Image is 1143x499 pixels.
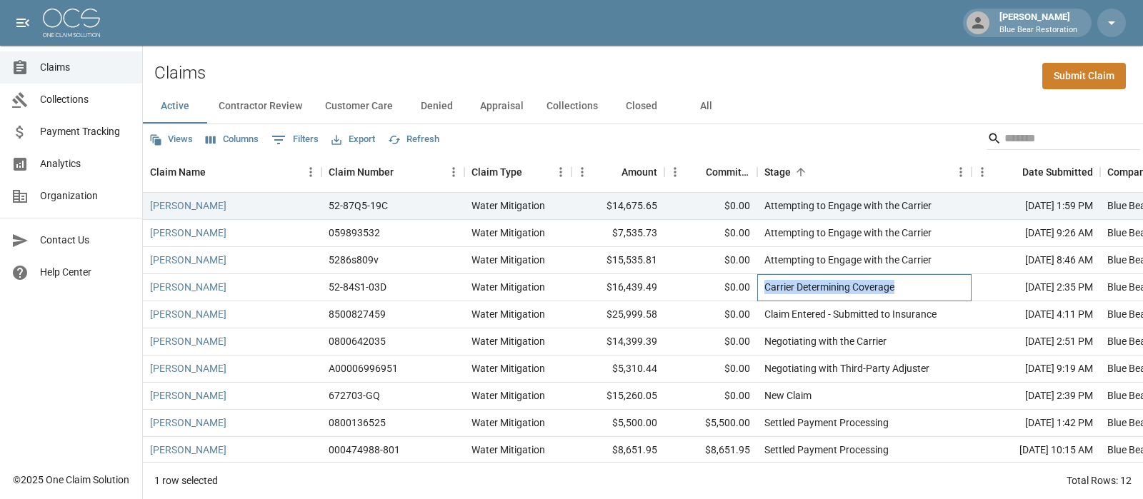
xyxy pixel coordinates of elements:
[622,152,657,192] div: Amount
[764,307,937,321] div: Claim Entered - Submitted to Insurance
[202,128,262,151] button: Select columns
[1042,63,1126,89] a: Submit Claim
[664,328,757,356] div: $0.00
[40,124,131,139] span: Payment Tracking
[329,226,380,240] div: 059893532
[40,233,131,248] span: Contact Us
[471,152,522,192] div: Claim Type
[443,161,464,183] button: Menu
[609,89,674,124] button: Closed
[471,388,545,403] div: Water Mitigation
[764,253,932,267] div: Attempting to Engage with the Carrier
[535,89,609,124] button: Collections
[972,383,1100,410] div: [DATE] 2:39 PM
[571,383,664,410] div: $15,260.05
[471,253,545,267] div: Water Mitigation
[764,361,929,375] div: Negotiating with Third-Party Adjuster
[757,152,972,192] div: Stage
[664,437,757,464] div: $8,651.95
[972,301,1100,328] div: [DATE] 4:11 PM
[950,161,972,183] button: Menu
[550,161,571,183] button: Menu
[150,152,206,192] div: Claim Name
[664,383,757,410] div: $0.00
[207,89,314,124] button: Contractor Review
[972,410,1100,437] div: [DATE] 1:42 PM
[321,152,464,192] div: Claim Number
[206,162,226,182] button: Sort
[602,162,622,182] button: Sort
[40,188,131,203] span: Organization
[764,152,791,192] div: Stage
[43,9,100,37] img: ocs-logo-white-transparent.png
[664,161,686,183] button: Menu
[664,152,757,192] div: Committed Amount
[571,274,664,301] div: $16,439.49
[464,152,571,192] div: Claim Type
[13,473,129,487] div: © 2025 One Claim Solution
[664,247,757,274] div: $0.00
[764,388,812,403] div: New Claim
[314,89,404,124] button: Customer Care
[972,220,1100,247] div: [DATE] 9:26 AM
[329,334,386,348] div: 0800642035
[143,152,321,192] div: Claim Name
[150,388,226,403] a: [PERSON_NAME]
[987,127,1140,153] div: Search
[999,24,1077,36] p: Blue Bear Restoration
[150,443,226,457] a: [PERSON_NAME]
[471,361,545,375] div: Water Mitigation
[40,60,131,75] span: Claims
[972,437,1100,464] div: [DATE] 10:15 AM
[686,162,706,182] button: Sort
[150,334,226,348] a: [PERSON_NAME]
[972,356,1100,383] div: [DATE] 9:19 AM
[972,274,1100,301] div: [DATE] 2:35 PM
[471,334,545,348] div: Water Mitigation
[329,415,386,430] div: 0800136525
[143,89,207,124] button: Active
[329,198,388,213] div: 52-87Q5-19C
[571,161,593,183] button: Menu
[471,307,545,321] div: Water Mitigation
[571,328,664,356] div: $14,399.39
[40,156,131,171] span: Analytics
[571,247,664,274] div: $15,535.81
[972,328,1100,356] div: [DATE] 2:51 PM
[154,473,218,488] div: 1 row selected
[571,193,664,220] div: $14,675.65
[972,161,993,183] button: Menu
[1067,473,1132,488] div: Total Rows: 12
[150,307,226,321] a: [PERSON_NAME]
[471,415,545,430] div: Water Mitigation
[471,226,545,240] div: Water Mitigation
[329,152,394,192] div: Claim Number
[9,9,37,37] button: open drawer
[764,226,932,240] div: Attempting to Engage with the Carrier
[471,443,545,457] div: Water Mitigation
[664,301,757,328] div: $0.00
[404,89,469,124] button: Denied
[664,220,757,247] div: $0.00
[150,198,226,213] a: [PERSON_NAME]
[571,410,664,437] div: $5,500.00
[664,410,757,437] div: $5,500.00
[300,161,321,183] button: Menu
[764,280,894,294] div: Carrier Determining Coverage
[40,92,131,107] span: Collections
[150,226,226,240] a: [PERSON_NAME]
[469,89,535,124] button: Appraisal
[146,128,196,151] button: Views
[384,128,443,151] button: Refresh
[994,10,1083,36] div: [PERSON_NAME]
[764,334,887,348] div: Negotiating with the Carrier
[394,162,414,182] button: Sort
[571,437,664,464] div: $8,651.95
[329,388,380,403] div: 672703-GQ
[329,443,400,457] div: 000474988-801
[664,356,757,383] div: $0.00
[150,280,226,294] a: [PERSON_NAME]
[329,307,386,321] div: 8500827459
[150,361,226,375] a: [PERSON_NAME]
[664,274,757,301] div: $0.00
